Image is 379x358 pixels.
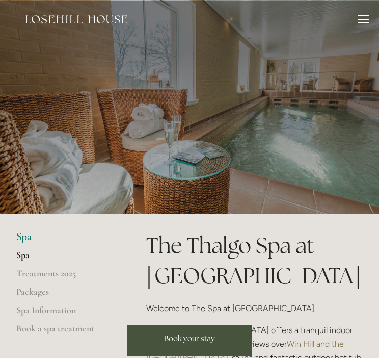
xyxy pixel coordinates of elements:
[16,268,114,286] a: Treatments 2025
[16,304,114,323] a: Spa Information
[16,286,114,304] a: Packages
[16,323,114,341] a: Book a spa treatment
[164,334,215,343] span: Book your stay
[146,301,363,315] p: Welcome to The Spa at [GEOGRAPHIC_DATA].
[16,249,114,268] a: Spa
[16,231,114,244] li: Spa
[146,231,363,291] h1: The Thalgo Spa at [GEOGRAPHIC_DATA]
[25,15,127,23] img: Losehill House
[127,325,252,356] a: Book your stay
